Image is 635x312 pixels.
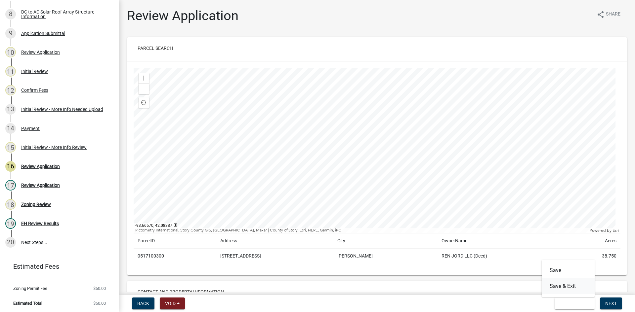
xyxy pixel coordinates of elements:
span: Estimated Total [13,301,42,305]
div: 10 [5,47,16,57]
div: 14 [5,123,16,134]
td: Acres [566,233,620,249]
div: Review Application [21,183,60,188]
span: $50.00 [93,301,106,305]
div: 12 [5,85,16,95]
div: 13 [5,104,16,115]
div: Confirm Fees [21,88,48,92]
div: Initial Review - More Info Review [21,145,87,150]
span: Share [606,11,620,18]
i: share [597,11,605,18]
button: Next [600,297,622,309]
td: [STREET_ADDRESS] [216,249,333,264]
span: Back [137,301,149,306]
a: Esri [613,228,619,233]
span: Save & Exit [560,301,585,306]
span: Next [605,301,617,306]
div: Application Submittal [21,31,65,36]
div: 9 [5,28,16,39]
div: 18 [5,199,16,210]
div: 11 [5,66,16,77]
button: shareShare [591,8,626,21]
div: Zoning Review [21,202,51,207]
button: Back [132,297,154,309]
div: 17 [5,180,16,191]
div: Zoom in [139,73,149,84]
td: 38.750 [566,249,620,264]
button: Save & Exit [542,278,595,294]
span: Void [165,301,176,306]
span: $50.00 [93,286,106,291]
div: Initial Review - More Info Needed Upload [21,107,103,112]
td: OwnerName [438,233,567,249]
div: Find my location [139,97,149,108]
td: REN JORD LLC (Deed) [438,249,567,264]
div: 15 [5,142,16,153]
button: Contact and Property Information [132,286,229,298]
div: 16 [5,161,16,172]
div: 20 [5,237,16,248]
button: Save [542,262,595,278]
td: City [333,233,438,249]
div: EH Review Results [21,221,59,226]
div: Powered by [588,228,620,233]
td: ParcelID [134,233,216,249]
div: 8 [5,9,16,19]
a: Estimated Fees [5,260,108,273]
h1: Review Application [127,8,238,24]
button: Parcel search [132,42,178,54]
div: 19 [5,218,16,229]
button: Save & Exit [555,297,595,309]
div: Initial Review [21,69,48,74]
td: [PERSON_NAME] [333,249,438,264]
div: Payment [21,126,40,131]
div: Pictometry International, Story County GIS, [GEOGRAPHIC_DATA], Maxar | County of Story, Esri, HER... [134,228,588,233]
td: Address [216,233,333,249]
div: DC to AC Solar Roof Array Structure Information [21,10,108,19]
div: Review Application [21,50,60,54]
div: Review Application [21,164,60,169]
div: Save & Exit [542,260,595,297]
td: 0517100300 [134,249,216,264]
button: Void [160,297,185,309]
div: Zoom out [139,84,149,94]
span: Zoning Permit Fee [13,286,47,291]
